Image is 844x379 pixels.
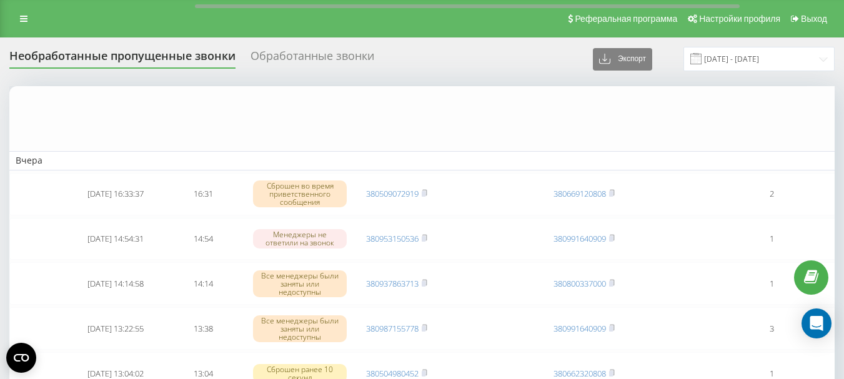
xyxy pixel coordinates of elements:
[72,218,159,260] td: [DATE] 14:54:31
[366,278,419,289] a: 380937863713
[253,180,347,208] div: Сброшен во время приветственного сообщения
[251,49,374,69] div: Обработанные звонки
[554,368,606,379] a: 380662320808
[575,14,677,24] span: Реферальная программа
[159,262,247,305] td: 14:14
[253,270,347,298] div: Все менеджеры были заняты или недоступны
[159,307,247,350] td: 13:38
[728,173,815,215] td: 2
[6,343,36,373] button: Open CMP widget
[159,218,247,260] td: 14:54
[728,307,815,350] td: 3
[9,49,236,69] div: Необработанные пропущенные звонки
[72,173,159,215] td: [DATE] 16:33:37
[366,323,419,334] a: 380987155778
[366,188,419,199] a: 380509072919
[801,14,827,24] span: Выход
[554,323,606,334] a: 380991640909
[554,278,606,289] a: 380800337000
[802,308,832,338] div: Open Intercom Messenger
[554,188,606,199] a: 380669120808
[728,218,815,260] td: 1
[554,233,606,244] a: 380991640909
[699,14,780,24] span: Настройки профиля
[72,307,159,350] td: [DATE] 13:22:55
[366,368,419,379] a: 380504980452
[593,48,652,71] button: Экспорт
[72,262,159,305] td: [DATE] 14:14:58
[253,315,347,343] div: Все менеджеры были заняты или недоступны
[366,233,419,244] a: 380953150536
[253,229,347,248] div: Менеджеры не ответили на звонок
[728,262,815,305] td: 1
[159,173,247,215] td: 16:31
